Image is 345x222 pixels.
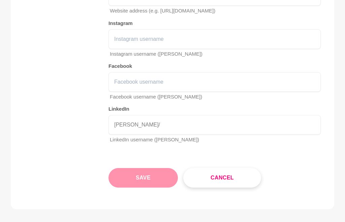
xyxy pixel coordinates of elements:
[110,136,321,144] p: LinkedIn username ([PERSON_NAME])
[108,115,321,135] input: LinkedIn username
[108,106,321,112] h5: LinkedIn
[108,20,321,27] h5: Instagram
[108,29,321,49] input: Instagram username
[108,72,321,92] input: Facebook username
[108,63,321,70] h5: Facebook
[183,168,261,188] button: Cancel
[110,50,321,58] p: Instagram username ([PERSON_NAME])
[110,7,321,15] p: Website address (e.g. [URL][DOMAIN_NAME])
[110,93,321,101] p: Facebook username ([PERSON_NAME])
[108,168,178,188] button: Save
